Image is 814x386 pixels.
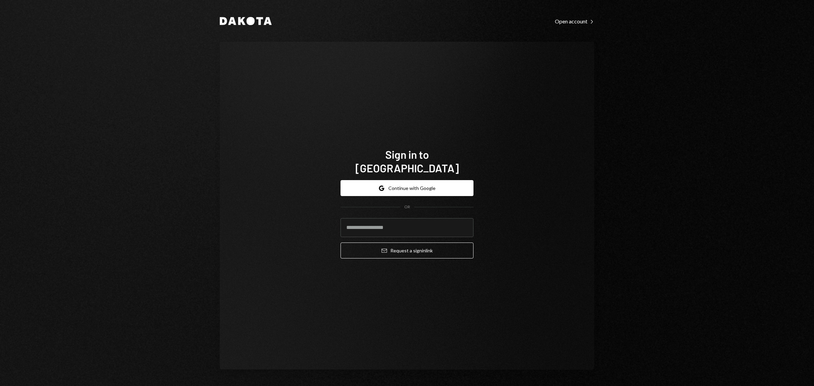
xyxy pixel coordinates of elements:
button: Continue with Google [341,180,473,196]
div: OR [404,204,410,210]
div: Open account [555,18,594,25]
h1: Sign in to [GEOGRAPHIC_DATA] [341,148,473,175]
button: Request a signinlink [341,243,473,258]
a: Open account [555,17,594,25]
